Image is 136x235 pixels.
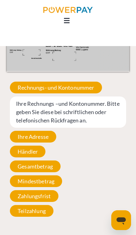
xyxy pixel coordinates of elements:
[111,210,131,230] iframe: Schaltfläche zum Öffnen des Messaging-Fensters; Konversation läuft
[10,190,58,202] span: Zahlungsfrist
[10,205,53,217] span: Teilzahlung
[10,131,56,143] span: Ihre Adresse
[10,82,102,93] span: Rechnungs- und Kontonummer
[10,175,62,187] span: Mindestbetrag
[10,160,61,172] span: Gesamtbetrag
[43,7,93,13] img: logo-powerpay.svg
[10,96,126,128] span: Ihre Rechnungs –und Kontonummer. Bitte geben Sie diese bei schriftlichen oder telefonischen Rückf...
[10,146,45,157] span: Händler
